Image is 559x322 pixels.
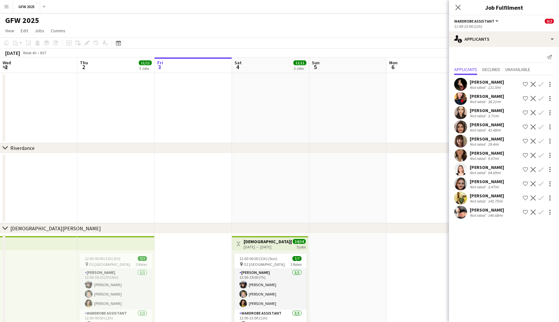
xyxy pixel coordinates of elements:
[487,113,500,118] div: 3.71mi
[2,63,11,71] span: 1
[294,66,306,71] div: 3 Jobs
[32,26,47,35] a: Jobs
[470,128,487,132] div: Not rated
[21,28,28,34] span: Edit
[454,19,494,24] span: Wardrobe Assistant
[470,85,487,90] div: Not rated
[470,150,504,156] div: [PERSON_NAME]
[293,239,306,244] span: 34/34
[470,207,504,213] div: [PERSON_NAME]
[454,19,499,24] button: Wardrobe Assistant
[40,50,47,55] div: BST
[239,256,277,261] span: 12:00-00:00 (12h) (Sun)
[470,170,487,175] div: Not rated
[3,60,11,66] span: Wed
[505,67,530,72] span: Unavailable
[5,28,14,34] span: View
[139,66,151,71] div: 3 Jobs
[13,0,40,13] button: GFW 2025
[487,142,500,147] div: 29.4mi
[10,225,101,232] div: [DEMOGRAPHIC_DATA][PERSON_NAME]
[470,164,504,170] div: [PERSON_NAME]
[470,179,504,184] div: [PERSON_NAME]
[470,156,487,161] div: Not rated
[487,99,502,104] div: 38.21mi
[487,156,500,161] div: 9.07mi
[311,63,320,71] span: 5
[136,262,147,267] span: 3 Roles
[18,26,31,35] a: Edit
[80,60,88,66] span: Thu
[487,199,504,203] div: 145.75mi
[470,108,504,113] div: [PERSON_NAME]
[470,184,487,189] div: Not rated
[487,184,500,189] div: 3.47mi
[470,193,504,199] div: [PERSON_NAME]
[85,256,120,261] span: 12:00-00:00 (12h) (Fri)
[5,50,20,56] div: [DATE]
[470,113,487,118] div: Not rated
[545,19,554,24] span: 0/2
[487,170,502,175] div: 64.69mi
[312,60,320,66] span: Sun
[35,28,44,34] span: Jobs
[48,26,68,35] a: Comms
[389,60,398,66] span: Mon
[5,16,39,25] h1: GFW 2025
[51,28,65,34] span: Comms
[293,60,306,65] span: 11/11
[156,63,163,71] span: 3
[482,67,500,72] span: Declined
[454,24,554,29] div: 11:00-23:00 (12h)
[487,85,502,90] div: 121.5mi
[297,244,306,249] div: 5 jobs
[21,50,38,55] span: Week 40
[234,63,242,71] span: 4
[138,256,147,261] span: 7/7
[10,145,35,151] div: Riverdance
[470,142,487,147] div: Not rated
[290,262,301,267] span: 3 Roles
[235,60,242,66] span: Sat
[157,60,163,66] span: Fri
[449,31,559,47] div: Applicants
[487,213,504,218] div: 146.68mi
[470,213,487,218] div: Not rated
[244,244,292,249] div: [DATE] → [DATE]
[470,99,487,104] div: Not rated
[449,3,559,12] h3: Job Fulfilment
[470,199,487,203] div: Not rated
[487,128,502,132] div: 42.48mi
[454,67,477,72] span: Applicants
[3,26,17,35] a: View
[79,63,88,71] span: 2
[244,262,285,267] span: O2 [GEOGRAPHIC_DATA]
[80,269,152,310] app-card-role: [PERSON_NAME]3/312:00-19:15 (7h15m)[PERSON_NAME][PERSON_NAME][PERSON_NAME]
[470,93,504,99] div: [PERSON_NAME]
[470,79,504,85] div: [PERSON_NAME]
[470,122,504,128] div: [PERSON_NAME]
[244,239,292,244] h3: [DEMOGRAPHIC_DATA][PERSON_NAME] O2 (Can do all dates)
[470,136,504,142] div: [PERSON_NAME]
[89,262,130,267] span: O2 [GEOGRAPHIC_DATA]
[388,63,398,71] span: 6
[292,256,301,261] span: 7/7
[234,269,307,310] app-card-role: [PERSON_NAME]3/312:00-19:00 (7h)[PERSON_NAME][PERSON_NAME][PERSON_NAME]
[139,60,152,65] span: 11/11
